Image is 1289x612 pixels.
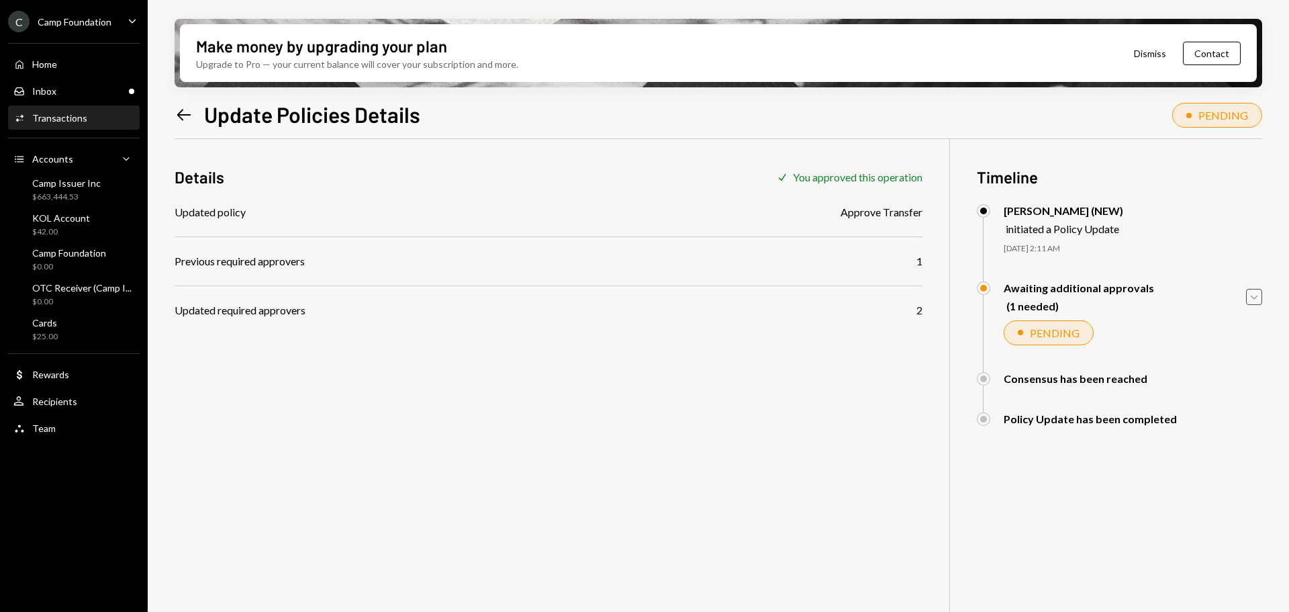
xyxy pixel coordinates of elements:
[32,226,90,238] div: $42.00
[1004,412,1177,425] div: Policy Update has been completed
[8,243,140,275] a: Camp Foundation$0.00
[32,247,106,259] div: Camp Foundation
[8,208,140,241] a: KOL Account$42.00
[175,302,305,318] div: Updated required approvers
[8,173,140,206] a: Camp Issuer Inc$663,444.53
[1006,222,1123,235] div: initiated a Policy Update
[204,101,420,128] h1: Update Policies Details
[196,35,447,57] div: Make money by upgrading your plan
[32,396,77,407] div: Recipients
[1117,38,1183,69] button: Dismiss
[1183,42,1241,65] button: Contact
[32,282,132,294] div: OTC Receiver (Camp I...
[841,204,922,220] div: Approve Transfer
[32,212,90,224] div: KOL Account
[8,389,140,413] a: Recipients
[32,177,101,189] div: Camp Issuer Inc
[32,423,56,434] div: Team
[38,16,111,28] div: Camp Foundation
[8,278,140,310] a: OTC Receiver (Camp I...$0.00
[8,416,140,440] a: Team
[8,79,140,103] a: Inbox
[916,302,922,318] div: 2
[1004,243,1262,255] div: [DATE] 2:11 AM
[32,153,73,165] div: Accounts
[8,52,140,76] a: Home
[916,253,922,269] div: 1
[8,313,140,345] a: Cards$25.00
[793,171,922,183] div: You approved this operation
[175,253,305,269] div: Previous required approvers
[32,58,57,70] div: Home
[196,57,518,71] div: Upgrade to Pro — your current balance will cover your subscription and more.
[1004,204,1123,217] div: [PERSON_NAME] (NEW)
[32,296,132,308] div: $0.00
[1006,300,1154,312] div: (1 needed)
[175,204,246,220] div: Updated policy
[32,261,106,273] div: $0.00
[175,166,224,188] h3: Details
[977,166,1262,188] h3: Timeline
[32,112,87,124] div: Transactions
[32,85,56,97] div: Inbox
[8,362,140,386] a: Rewards
[1198,109,1248,122] div: PENDING
[1004,372,1147,385] div: Consensus has been reached
[32,331,58,343] div: $25.00
[8,146,140,171] a: Accounts
[32,191,101,203] div: $663,444.53
[32,317,58,329] div: Cards
[1004,281,1154,294] div: Awaiting additional approvals
[1030,326,1080,339] div: PENDING
[32,369,69,380] div: Rewards
[8,11,30,32] div: C
[8,105,140,130] a: Transactions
